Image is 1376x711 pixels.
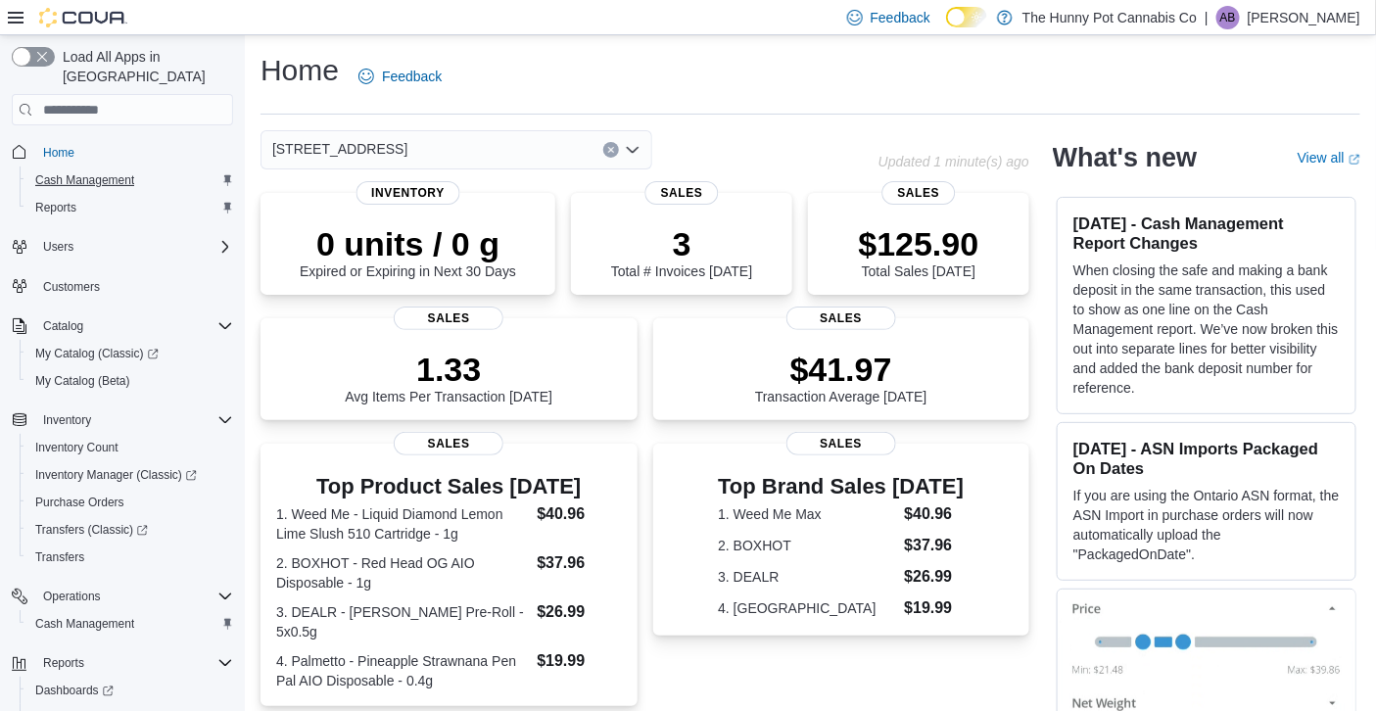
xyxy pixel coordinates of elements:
p: 0 units / 0 g [300,224,516,263]
span: Transfers [27,545,233,569]
span: Customers [43,279,100,295]
dd: $26.99 [904,565,964,589]
dd: $26.99 [537,600,621,624]
span: Reports [35,200,76,215]
h3: Top Product Sales [DATE] [276,475,622,498]
dt: 2. BOXHOT - Red Head OG AIO Disposable - 1g [276,553,529,592]
svg: External link [1349,154,1360,166]
span: Dashboards [35,683,114,698]
p: The Hunny Pot Cannabis Co [1022,6,1197,29]
span: Sales [786,307,896,330]
button: Clear input [603,142,619,158]
span: Customers [35,274,233,299]
dt: 1. Weed Me - Liquid Diamond Lemon Lime Slush 510 Cartridge - 1g [276,504,529,544]
div: Avg Items Per Transaction [DATE] [345,350,552,404]
span: Cash Management [27,612,233,636]
span: Cash Management [35,616,134,632]
span: Reports [43,655,84,671]
button: Reports [4,649,241,677]
dt: 3. DEALR [718,567,896,587]
span: Operations [43,589,101,604]
span: Dashboards [27,679,233,702]
button: Users [35,235,81,259]
p: 3 [611,224,752,263]
button: Transfers [20,544,241,571]
h3: [DATE] - Cash Management Report Changes [1073,213,1340,253]
p: [PERSON_NAME] [1248,6,1360,29]
a: Customers [35,275,108,299]
button: Cash Management [20,166,241,194]
span: Feedback [382,67,442,86]
span: Catalog [43,318,83,334]
h2: What's new [1053,142,1197,173]
a: Inventory Manager (Classic) [27,463,205,487]
a: Feedback [351,57,450,96]
span: Inventory Manager (Classic) [27,463,233,487]
button: Open list of options [625,142,641,158]
a: Transfers (Classic) [20,516,241,544]
div: Total Sales [DATE] [859,224,979,279]
span: Home [43,145,74,161]
span: Inventory [35,408,233,432]
input: Dark Mode [946,7,987,27]
div: Expired or Expiring in Next 30 Days [300,224,516,279]
span: Sales [645,181,719,205]
div: Total # Invoices [DATE] [611,224,752,279]
a: Reports [27,196,84,219]
dd: $19.99 [537,649,621,673]
p: If you are using the Ontario ASN format, the ASN Import in purchase orders will now automatically... [1073,486,1340,564]
button: Operations [4,583,241,610]
span: Inventory [43,412,91,428]
dt: 3. DEALR - [PERSON_NAME] Pre-Roll - 5x0.5g [276,602,529,641]
span: Sales [786,432,896,455]
button: Operations [35,585,109,608]
h3: Top Brand Sales [DATE] [718,475,964,498]
button: Purchase Orders [20,489,241,516]
span: My Catalog (Beta) [27,369,233,393]
span: My Catalog (Classic) [35,346,159,361]
button: Catalog [35,314,91,338]
span: Purchase Orders [35,495,124,510]
a: Inventory Count [27,436,126,459]
a: Purchase Orders [27,491,132,514]
button: My Catalog (Beta) [20,367,241,395]
button: Inventory [4,406,241,434]
p: $125.90 [859,224,979,263]
a: My Catalog (Classic) [20,340,241,367]
span: Catalog [35,314,233,338]
span: Sales [394,432,503,455]
span: Dark Mode [946,27,947,28]
span: Users [35,235,233,259]
span: Purchase Orders [27,491,233,514]
a: Inventory Manager (Classic) [20,461,241,489]
a: Dashboards [20,677,241,704]
button: Home [4,137,241,166]
h1: Home [261,51,339,90]
a: Transfers (Classic) [27,518,156,542]
p: Updated 1 minute(s) ago [878,154,1029,169]
span: Sales [394,307,503,330]
div: Angeline Buck [1216,6,1240,29]
dd: $19.99 [904,596,964,620]
button: Users [4,233,241,261]
span: Inventory Count [27,436,233,459]
img: Cova [39,8,127,27]
dd: $37.96 [537,551,621,575]
span: Cash Management [35,172,134,188]
dd: $37.96 [904,534,964,557]
dt: 1. Weed Me Max [718,504,896,524]
p: | [1205,6,1209,29]
span: Reports [35,651,233,675]
a: My Catalog (Classic) [27,342,166,365]
p: 1.33 [345,350,552,389]
dt: 4. Palmetto - Pineapple Strawnana Pen Pal AIO Disposable - 0.4g [276,651,529,690]
span: Users [43,239,73,255]
a: Cash Management [27,612,142,636]
span: Operations [35,585,233,608]
span: Cash Management [27,168,233,192]
span: Transfers (Classic) [27,518,233,542]
a: My Catalog (Beta) [27,369,138,393]
a: Dashboards [27,679,121,702]
span: Inventory Count [35,440,119,455]
button: Customers [4,272,241,301]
